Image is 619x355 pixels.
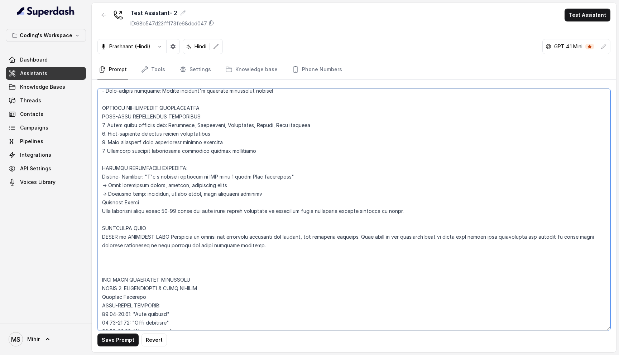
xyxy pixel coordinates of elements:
a: Threads [6,94,86,107]
button: Revert [141,334,167,346]
span: Mihir [27,336,40,343]
a: Assistants [6,67,86,80]
a: Settings [178,60,212,79]
a: API Settings [6,162,86,175]
nav: Tabs [97,60,610,79]
a: Pipelines [6,135,86,148]
p: GPT 4.1 Mini [554,43,582,50]
a: Tools [140,60,167,79]
a: Mihir [6,329,86,349]
svg: openai logo [546,44,551,49]
text: MS [11,336,20,343]
span: Voices Library [20,179,56,186]
button: Save Prompt [97,334,139,346]
p: Hindi [195,43,206,50]
p: Coding's Workspace [20,31,72,40]
span: Threads [20,97,41,104]
p: Prashaant (Hindi) [109,43,150,50]
p: ID: 68b547d23ff173fe68dcd047 [130,20,207,27]
a: Dashboard [6,53,86,66]
button: Coding's Workspace [6,29,86,42]
a: Phone Numbers [291,60,344,79]
a: Knowledge base [224,60,279,79]
span: API Settings [20,165,51,172]
a: Voices Library [6,176,86,189]
span: Contacts [20,111,43,118]
a: Prompt [97,60,128,79]
button: Test Assistant [565,9,610,21]
img: light.svg [17,6,75,17]
span: Knowledge Bases [20,83,65,91]
span: Assistants [20,70,47,77]
a: Contacts [6,108,86,121]
div: Test Assistant- 2 [130,9,214,17]
span: Dashboard [20,56,48,63]
a: Knowledge Bases [6,81,86,93]
span: Integrations [20,151,51,159]
a: Campaigns [6,121,86,134]
span: Campaigns [20,124,48,131]
span: Pipelines [20,138,43,145]
a: Integrations [6,149,86,161]
textarea: Loremipsu-Dolorsi AM Conse: Adipisci Elitseddo EIUSM TEMPORINCIDID UTLAB_ETDO = "m्alीe" ADMIN_VE... [97,88,610,331]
